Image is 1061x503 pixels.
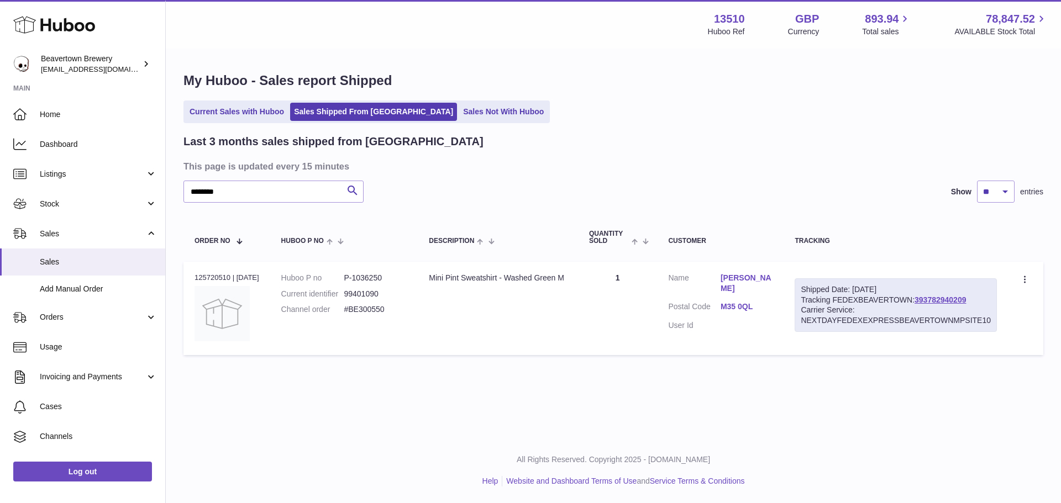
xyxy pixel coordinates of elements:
span: Dashboard [40,139,157,150]
a: Service Terms & Conditions [650,476,745,485]
span: [EMAIL_ADDRESS][DOMAIN_NAME] [41,65,162,73]
span: Add Manual Order [40,284,157,294]
dt: User Id [668,320,720,331]
span: Invoicing and Payments [40,372,145,382]
a: Current Sales with Huboo [186,103,288,121]
span: Usage [40,342,157,352]
div: Customer [668,237,773,245]
a: M35 0QL [721,301,773,312]
a: Help [482,476,498,485]
a: Sales Not With Huboo [459,103,548,121]
a: 393782940209 [915,295,966,304]
div: Tracking FEDEXBEAVERTOWN: [795,278,997,332]
dt: Name [668,273,720,296]
span: Description [429,237,474,245]
span: AVAILABLE Stock Total [954,27,1048,37]
span: 78,847.52 [986,12,1035,27]
span: Listings [40,169,145,179]
div: Beavertown Brewery [41,54,140,75]
div: 125720510 | [DATE] [195,273,259,283]
a: [PERSON_NAME] [721,273,773,294]
img: no-photo.jpg [195,286,250,341]
h3: This page is updated every 15 minutes [183,160,1041,172]
div: Shipped Date: [DATE] [801,284,991,295]
p: All Rights Reserved. Copyright 2025 - [DOMAIN_NAME] [175,454,1052,465]
a: 893.94 Total sales [862,12,911,37]
dt: Postal Code [668,301,720,315]
span: Order No [195,237,230,245]
span: Sales [40,257,157,267]
dd: P-1036250 [344,273,407,283]
td: 1 [578,262,657,355]
a: Log out [13,462,152,481]
div: Huboo Ref [708,27,745,37]
strong: 13510 [714,12,745,27]
a: 78,847.52 AVAILABLE Stock Total [954,12,1048,37]
span: Quantity Sold [589,230,629,245]
a: Sales Shipped From [GEOGRAPHIC_DATA] [290,103,457,121]
span: Home [40,109,157,120]
h2: Last 3 months sales shipped from [GEOGRAPHIC_DATA] [183,134,484,149]
div: Mini Pint Sweatshirt - Washed Green M [429,273,567,283]
dt: Huboo P no [281,273,344,283]
dt: Channel order [281,304,344,315]
span: Sales [40,229,145,239]
dd: #BE300550 [344,304,407,315]
span: Cases [40,401,157,412]
span: 893.94 [865,12,899,27]
span: Stock [40,199,145,209]
a: Website and Dashboard Terms of Use [506,476,637,485]
dt: Current identifier [281,289,344,299]
h1: My Huboo - Sales report Shipped [183,72,1043,89]
img: internalAdmin-13510@internal.huboo.com [13,56,30,72]
span: Huboo P no [281,237,324,245]
li: and [502,476,744,486]
span: Total sales [862,27,911,37]
span: Orders [40,312,145,322]
div: Currency [788,27,820,37]
div: Tracking [795,237,997,245]
div: Carrier Service: NEXTDAYFEDEXEXPRESSBEAVERTOWNMPSITE10 [801,305,991,326]
strong: GBP [795,12,819,27]
span: entries [1020,187,1043,197]
span: Channels [40,431,157,442]
dd: 99401090 [344,289,407,299]
label: Show [951,187,971,197]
